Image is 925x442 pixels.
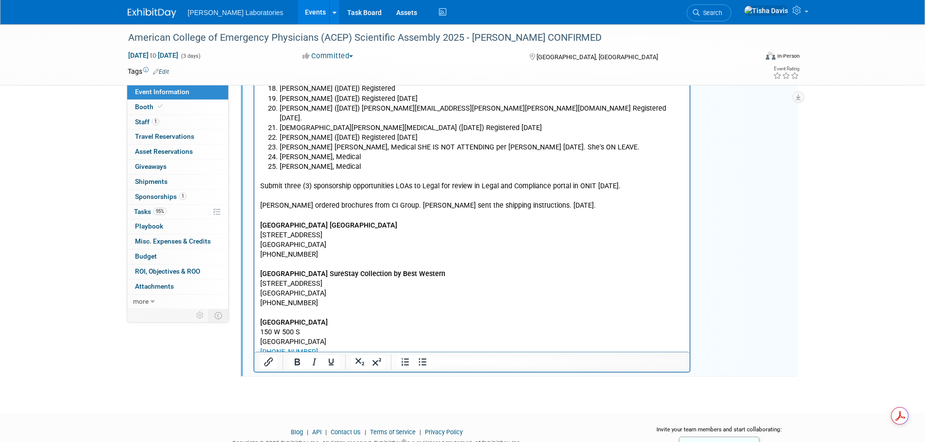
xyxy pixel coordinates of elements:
a: Booth [127,100,228,115]
a: Travel Reservations [127,130,228,144]
span: [GEOGRAPHIC_DATA], [GEOGRAPHIC_DATA] [537,53,658,61]
a: Contact Us [331,428,361,436]
span: | [323,428,329,436]
button: Italic [306,355,322,369]
a: Attachments [127,279,228,294]
span: [DATE] [DATE] [128,51,179,60]
button: Numbered list [397,355,414,369]
div: American College of Emergency Physicians (ACEP) Scientific Assembly 2025 - [PERSON_NAME] CONFIRMED [125,29,743,47]
button: Underline [323,355,339,369]
button: Superscript [369,355,385,369]
a: Event Information [127,85,228,99]
button: Bullet list [414,355,431,369]
div: Invite your team members and start collaborating: [641,426,798,440]
span: Playbook [135,222,163,230]
span: 95% [153,208,167,215]
div: Event Format [700,50,800,65]
span: Asset Reservations [135,147,193,155]
a: Playbook [127,219,228,234]
span: Booth [135,103,165,111]
span: | [417,428,423,436]
a: Giveaways [127,160,228,174]
a: Misc. Expenses & Credits [127,234,228,249]
a: Blog [291,428,303,436]
span: Misc. Expenses & Credits [135,237,211,245]
span: Budget [135,252,157,260]
span: 1 [152,118,159,125]
td: Toggle Event Tabs [208,309,228,322]
span: ROI, Objectives & ROO [135,267,200,275]
td: Tags [128,66,169,76]
b: BUDGET $50,000 [6,4,59,13]
td: Personalize Event Tab Strip [192,309,209,322]
span: Attachments [135,282,174,290]
span: [PERSON_NAME] Laboratories [188,9,284,16]
b: [DATE] 11:30am - 12:15pm [75,238,159,246]
a: API [312,428,321,436]
div: In-Person [777,52,800,60]
i: Booth reservation complete [158,104,163,109]
span: Sponsorships [135,193,186,200]
a: Tasks95% [127,205,228,219]
a: ROI, Objectives & ROO [127,264,228,279]
a: Shipments [127,175,228,189]
a: Terms of Service [370,428,416,436]
span: Travel Reservations [135,132,194,140]
span: (3 days) [180,53,201,59]
span: Tasks [134,208,167,215]
span: more [133,297,149,305]
button: Committed [299,51,357,61]
button: Bold [289,355,305,369]
span: Event Information [135,88,189,96]
span: to [149,51,158,59]
span: | [362,428,369,436]
span: Giveaways [135,163,167,170]
a: Staff1 [127,115,228,130]
img: Format-Inperson.png [766,52,775,60]
a: Sponsorships1 [127,190,228,204]
img: ExhibitDay [128,8,176,18]
button: Insert/edit link [260,355,277,369]
a: Privacy Policy [425,428,463,436]
span: 1 [179,193,186,200]
span: Staff [135,118,159,126]
button: Subscript [352,355,368,369]
a: more [127,295,228,309]
a: Edit [153,68,169,75]
a: Asset Reservations [127,145,228,159]
a: Budget [127,249,228,264]
b: ACEP is hs-TnI per [PERSON_NAME] and [PERSON_NAME] [6,258,188,266]
img: Tisha Davis [744,5,789,16]
a: Search [687,4,731,21]
span: | [304,428,311,436]
div: Event Rating [773,66,799,71]
span: Shipments [135,178,168,185]
span: Search [700,9,722,16]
